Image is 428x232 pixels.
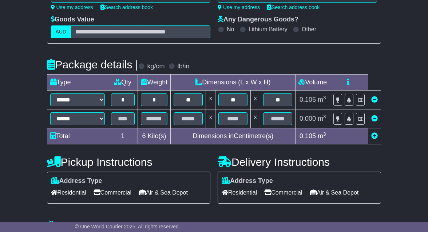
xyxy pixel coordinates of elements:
[264,187,302,198] span: Commercial
[108,128,138,144] td: 1
[51,4,93,10] a: Use my address
[75,224,180,229] span: © One World Courier 2025. All rights reserved.
[318,96,326,103] span: m
[222,177,273,185] label: Address Type
[323,114,326,119] sup: 3
[142,132,146,140] span: 6
[178,63,190,71] label: lb/in
[108,75,138,91] td: Qty
[227,26,234,33] label: No
[47,156,210,168] h4: Pickup Instructions
[47,75,108,91] td: Type
[218,16,298,24] label: Any Dangerous Goods?
[318,132,326,140] span: m
[51,16,94,24] label: Goods Value
[94,187,131,198] span: Commercial
[251,109,260,128] td: x
[206,91,215,109] td: x
[222,187,257,198] span: Residential
[318,115,326,122] span: m
[139,187,188,198] span: Air & Sea Depot
[300,115,316,122] span: 0.000
[300,132,316,140] span: 0.105
[138,75,171,91] td: Weight
[218,4,260,10] a: Use my address
[371,132,378,140] a: Add new item
[323,131,326,137] sup: 3
[171,128,296,144] td: Dimensions in Centimetre(s)
[100,4,153,10] a: Search address book
[51,187,86,198] span: Residential
[138,128,171,144] td: Kilo(s)
[218,156,381,168] h4: Delivery Instructions
[310,187,359,198] span: Air & Sea Depot
[147,63,165,71] label: kg/cm
[302,26,316,33] label: Other
[47,59,138,71] h4: Package details |
[47,128,108,144] td: Total
[267,4,320,10] a: Search address book
[251,91,260,109] td: x
[47,220,381,232] h4: Warranty & Insurance
[51,25,71,38] label: AUD
[300,96,316,103] span: 0.105
[371,115,378,122] a: Remove this item
[371,96,378,103] a: Remove this item
[171,75,296,91] td: Dimensions (L x W x H)
[323,95,326,100] sup: 3
[296,75,330,91] td: Volume
[206,109,215,128] td: x
[249,26,288,33] label: Lithium Battery
[51,177,102,185] label: Address Type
